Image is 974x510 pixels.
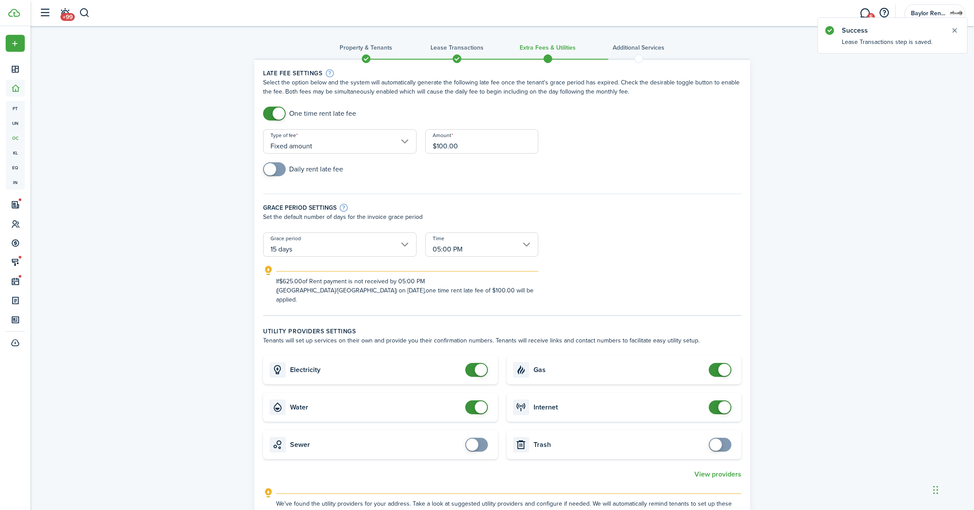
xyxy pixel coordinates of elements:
button: Open resource center [877,6,891,20]
span: +99 [60,13,75,21]
a: kl [6,145,25,160]
card-title: Gas [534,366,704,374]
a: Messaging [857,2,873,24]
i: outline [263,488,274,498]
span: 5 [867,13,875,21]
h3: Extra fees & Utilities [520,43,576,52]
button: View providers [694,470,741,478]
div: Drag [933,477,938,503]
iframe: Chat Widget [825,416,974,510]
wizard-step-header-title: Late fee settings [263,68,741,78]
button: Search [79,6,90,20]
h3: Lease Transactions [430,43,484,52]
i: outline [263,265,274,276]
input: Select grace period [263,232,417,257]
h4: Grace period settings [263,203,337,212]
button: Open menu [6,35,25,52]
card-title: Internet [534,403,704,411]
notify-body: Lease Transactions step is saved. [818,37,967,53]
img: Baylor Rentals LLC [949,7,963,20]
a: pt [6,101,25,116]
a: un [6,116,25,131]
span: Baylor Rentals LLC [911,10,946,17]
input: 0.00 [425,129,538,154]
wizard-step-header-title: Utility providers settings [263,327,741,336]
explanation-description: If $625.00 of Rent payment is not received by 05:00 PM ([GEOGRAPHIC_DATA]/[GEOGRAPHIC_DATA]) on [... [276,277,538,304]
p: Set the default number of days for the invoice grace period [263,212,741,221]
input: Select time [425,232,538,257]
button: Open sidebar [37,5,53,21]
notify-title: Success [842,25,942,36]
a: eq [6,160,25,175]
button: Close notify [948,24,961,37]
wizard-step-header-description: Select the option below and the system will automatically generate the following late fee once th... [263,78,741,96]
h3: Additional Services [613,43,664,52]
img: TenantCloud [8,9,20,17]
card-title: Water [290,403,461,411]
a: in [6,175,25,190]
card-title: Trash [534,441,704,449]
wizard-step-header-description: Tenants will set up services on their own and provide you their confirmation numbers. Tenants wil... [263,336,741,345]
card-title: Electricity [290,366,461,374]
a: oc [6,131,25,145]
card-title: Sewer [290,441,461,449]
h3: Property & Tenants [340,43,392,52]
a: Notifications [57,2,73,24]
input: Select type [263,129,417,154]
